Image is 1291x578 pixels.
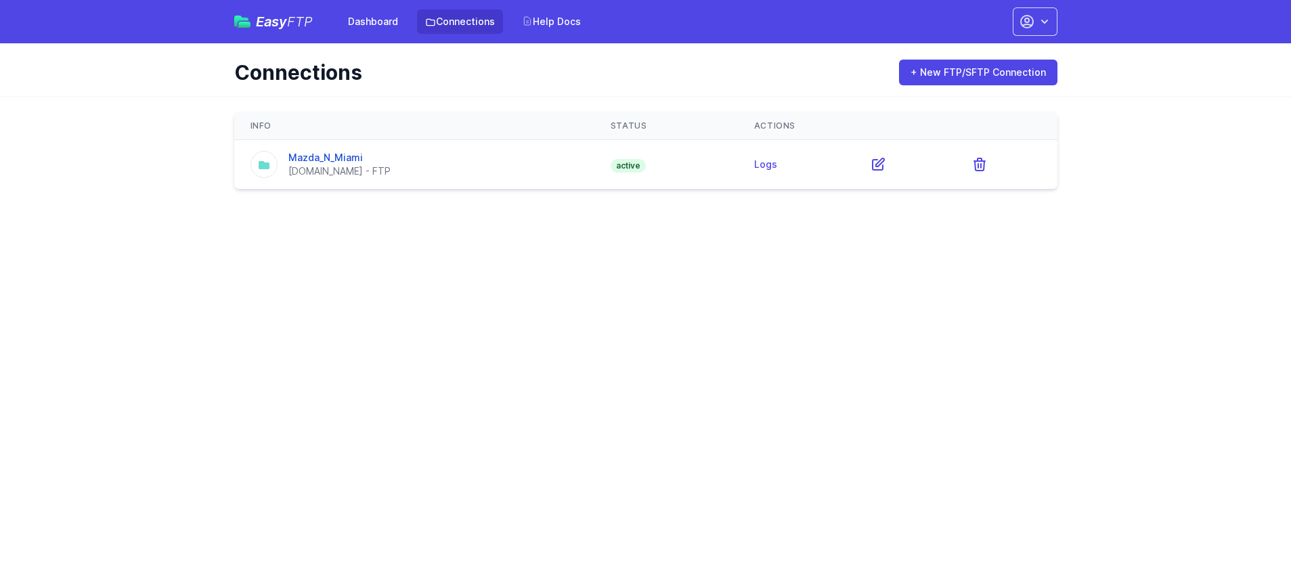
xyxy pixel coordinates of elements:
a: Dashboard [340,9,406,34]
th: Actions [738,112,1057,140]
img: easyftp_logo.png [234,16,250,28]
a: + New FTP/SFTP Connection [899,60,1057,85]
span: FTP [287,14,313,30]
span: Easy [256,15,313,28]
div: [DOMAIN_NAME] - FTP [288,164,391,178]
a: Connections [417,9,503,34]
a: Mazda_N_Miami [288,152,363,163]
a: Logs [754,158,777,170]
a: Help Docs [514,9,589,34]
th: Info [234,112,594,140]
a: EasyFTP [234,15,313,28]
th: Status [594,112,738,140]
span: active [611,159,646,173]
h1: Connections [234,60,880,85]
